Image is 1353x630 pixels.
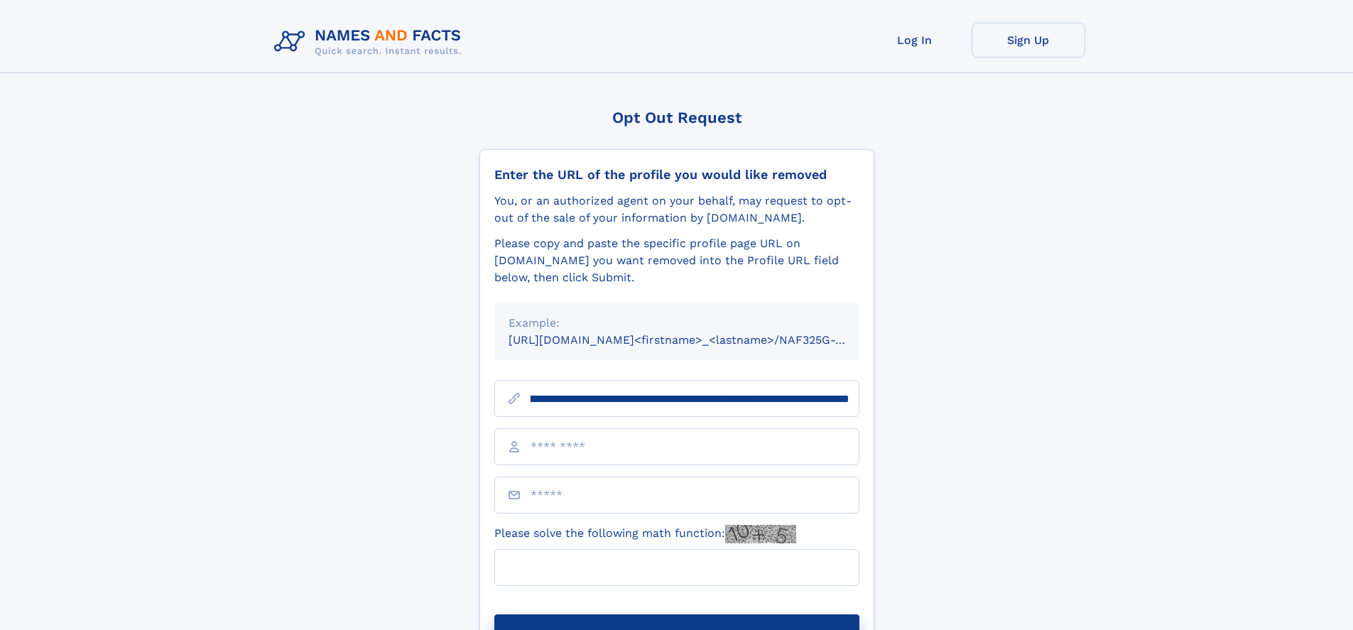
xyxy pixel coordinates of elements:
[494,525,796,543] label: Please solve the following math function:
[509,315,845,332] div: Example:
[479,109,874,126] div: Opt Out Request
[972,23,1085,58] a: Sign Up
[268,23,473,61] img: Logo Names and Facts
[858,23,972,58] a: Log In
[509,333,886,347] small: [URL][DOMAIN_NAME]<firstname>_<lastname>/NAF325G-xxxxxxxx
[494,167,859,183] div: Enter the URL of the profile you would like removed
[494,192,859,227] div: You, or an authorized agent on your behalf, may request to opt-out of the sale of your informatio...
[494,235,859,286] div: Please copy and paste the specific profile page URL on [DOMAIN_NAME] you want removed into the Pr...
